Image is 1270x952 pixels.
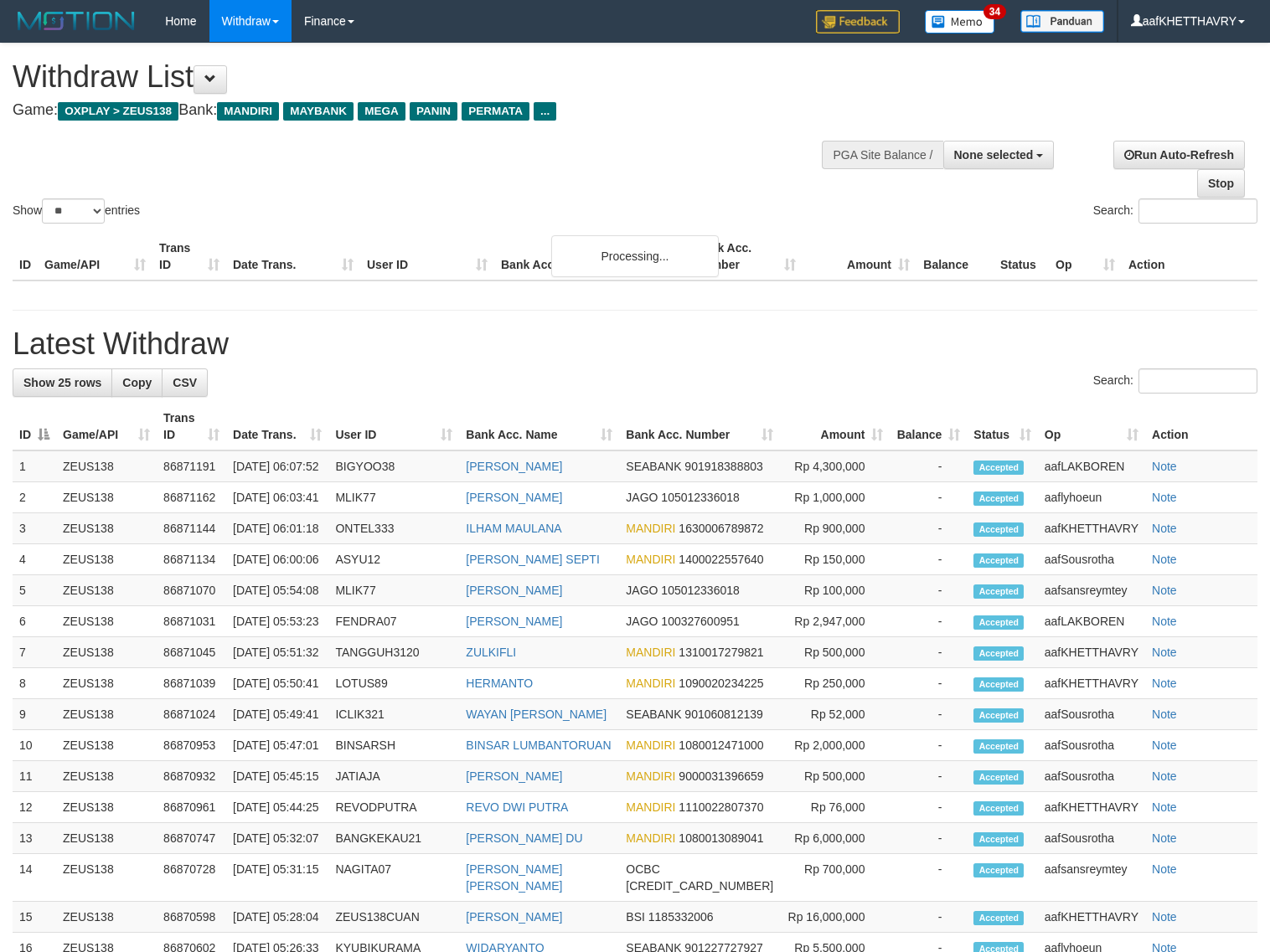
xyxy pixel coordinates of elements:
td: TANGGUH3120 [328,637,459,668]
a: Note [1152,738,1177,752]
td: aafKHETTHAVRY [1038,902,1145,933]
td: aafKHETTHAVRY [1038,668,1145,699]
span: ... [534,102,556,121]
span: MANDIRI [626,738,675,752]
th: Op [1049,233,1122,280]
td: aafsansreymtey [1038,854,1145,902]
a: Note [1152,491,1177,504]
td: [DATE] 05:28:04 [226,902,328,933]
button: None selected [943,141,1055,169]
span: MANDIRI [626,769,675,783]
a: [PERSON_NAME] [466,910,562,924]
span: Copy 1090020234225 to clipboard [679,677,763,690]
a: Note [1152,584,1177,597]
span: Copy 1310017279821 to clipboard [679,646,763,659]
span: Copy 1630006789872 to clipboard [679,522,763,535]
a: Note [1152,553,1177,566]
th: Game/API: activate to sort column ascending [56,403,157,450]
td: Rp 76,000 [780,792,890,823]
a: Note [1152,769,1177,783]
a: ZULKIFLI [466,646,516,659]
td: 5 [13,575,56,606]
td: Rp 500,000 [780,637,890,668]
span: Accepted [973,461,1024,475]
td: Rp 6,000,000 [780,823,890,854]
th: Balance [916,233,994,280]
td: ZEUS138 [56,606,157,637]
a: Note [1152,615,1177,628]
td: ZEUS138 [56,792,157,823]
img: MOTION_logo.png [13,8,140,33]
td: ZEUS138 [56,854,157,902]
a: [PERSON_NAME] [PERSON_NAME] [466,862,562,893]
td: - [890,513,967,544]
td: Rp 2,000,000 [780,730,890,761]
td: - [890,637,967,668]
td: LOTUS89 [328,668,459,699]
span: Accepted [973,832,1024,847]
a: Copy [111,368,163,397]
td: JATIAJA [328,761,459,792]
td: 86870598 [157,902,226,933]
td: 12 [13,792,56,823]
td: Rp 2,947,000 [780,606,890,637]
div: Processing... [551,235,719,277]
td: Rp 500,000 [780,761,890,792]
a: Note [1152,910,1177,924]
a: WAYAN [PERSON_NAME] [466,708,607,721]
span: Accepted [973,677,1024,692]
span: SEABANK [626,708,681,721]
a: Stop [1197,169,1245,198]
td: [DATE] 05:47:01 [226,730,328,761]
span: JAGO [626,491,658,504]
td: 13 [13,823,56,854]
span: MANDIRI [626,831,675,845]
td: aafSousrotha [1038,544,1145,575]
span: MANDIRI [626,553,675,566]
td: 86870961 [157,792,226,823]
td: REVODPUTRA [328,792,459,823]
a: Note [1152,862,1177,876]
td: aafKHETTHAVRY [1038,792,1145,823]
a: Note [1152,646,1177,659]
td: 86871134 [157,544,226,575]
td: 86871144 [157,513,226,544]
span: Accepted [973,522,1024,537]
span: Accepted [973,863,1024,877]
td: ASYU12 [328,544,459,575]
th: Trans ID: activate to sort column ascending [157,403,226,450]
th: ID: activate to sort column descending [13,403,56,450]
a: Note [1152,831,1177,845]
span: Accepted [973,584,1024,599]
span: MANDIRI [217,102,279,121]
td: 86870747 [157,823,226,854]
td: MLIK77 [328,482,459,513]
span: Accepted [973,553,1024,568]
td: ZEUS138 [56,761,157,792]
td: [DATE] 06:00:06 [226,544,328,575]
td: NAGITA07 [328,854,459,902]
td: ZEUS138 [56,575,157,606]
th: Action [1145,403,1257,450]
span: Copy 9000031396659 to clipboard [679,769,763,783]
span: BSI [626,910,645,924]
a: Note [1152,800,1177,814]
td: - [890,575,967,606]
span: OCBC [626,862,659,876]
th: Action [1122,233,1257,280]
span: Copy [122,376,152,389]
a: [PERSON_NAME] [466,460,562,473]
span: Accepted [973,491,1024,506]
span: MEGA [358,102,405,121]
span: Show 25 rows [23,376,101,389]
td: [DATE] 06:01:18 [226,513,328,544]
td: ZEUS138CUAN [328,902,459,933]
a: Note [1152,460,1177,473]
td: [DATE] 05:45:15 [226,761,328,792]
label: Search: [1093,198,1257,224]
td: - [890,854,967,902]
td: 6 [13,606,56,637]
td: aafSousrotha [1038,823,1145,854]
td: 10 [13,730,56,761]
span: Copy 1110022807370 to clipboard [679,800,763,814]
